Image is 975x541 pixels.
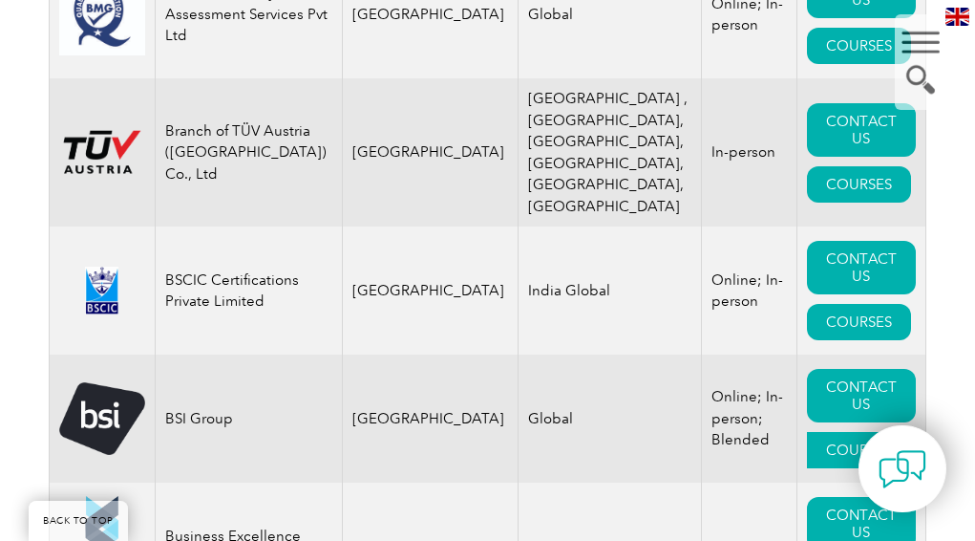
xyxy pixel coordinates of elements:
td: In-person [701,78,796,227]
a: BACK TO TOP [29,501,128,541]
td: [GEOGRAPHIC_DATA] [342,78,518,227]
img: ad2ea39e-148b-ed11-81ac-0022481565fd-logo.png [59,129,145,177]
a: COURSES [807,432,911,468]
td: [GEOGRAPHIC_DATA] ,[GEOGRAPHIC_DATA], [GEOGRAPHIC_DATA], [GEOGRAPHIC_DATA], [GEOGRAPHIC_DATA], [G... [518,78,701,227]
a: COURSES [807,28,911,64]
a: COURSES [807,304,911,340]
img: 5f72c78c-dabc-ea11-a814-000d3a79823d-logo.png [59,382,145,456]
td: Branch of TÜV Austria ([GEOGRAPHIC_DATA]) Co., Ltd [156,78,343,227]
td: [GEOGRAPHIC_DATA] [342,227,518,355]
a: CONTACT US [807,103,916,157]
td: BSI Group [156,355,343,483]
td: Online; In-person [701,227,796,355]
td: India Global [518,227,701,355]
img: en [945,8,969,26]
a: CONTACT US [807,369,916,422]
td: Online; In-person; Blended [701,355,796,483]
a: CONTACT US [807,241,916,294]
img: d624547b-a6e0-e911-a812-000d3a795b83-logo.png [59,267,145,314]
td: BSCIC Certifications Private Limited [156,227,343,355]
a: COURSES [807,166,911,203]
td: [GEOGRAPHIC_DATA] [342,355,518,483]
img: contact-chat.png [879,445,926,493]
td: Global [518,355,701,483]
